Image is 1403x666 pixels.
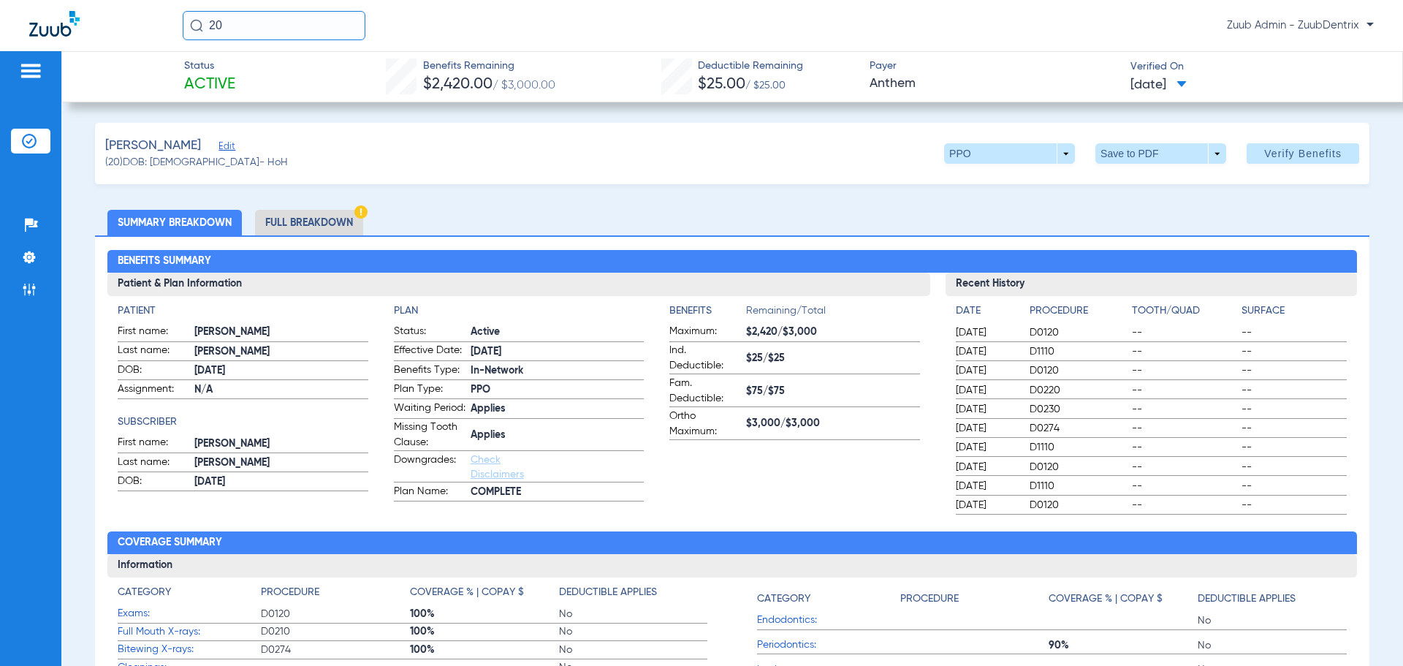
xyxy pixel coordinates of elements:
[471,344,644,360] span: [DATE]
[1132,363,1236,378] span: --
[956,363,1017,378] span: [DATE]
[1264,148,1342,159] span: Verify Benefits
[261,585,410,605] app-breakdown-title: Procedure
[118,382,189,399] span: Assignment:
[118,474,189,491] span: DOB:
[669,324,741,341] span: Maximum:
[559,643,708,657] span: No
[1130,76,1187,94] span: [DATE]
[118,363,189,380] span: DOB:
[1030,303,1127,319] h4: Procedure
[118,455,189,472] span: Last name:
[559,585,657,600] h4: Deductible Applies
[1049,638,1198,653] span: 90%
[870,75,1118,93] span: Anthem
[218,141,232,155] span: Edit
[410,643,559,657] span: 100%
[1132,303,1236,319] h4: Tooth/Quad
[1030,479,1127,493] span: D1110
[1198,613,1347,628] span: No
[184,75,235,95] span: Active
[1132,421,1236,436] span: --
[394,453,465,482] span: Downgrades:
[19,62,42,80] img: hamburger-icon
[1132,460,1236,474] span: --
[118,303,368,319] h4: Patient
[1132,325,1236,340] span: --
[261,643,410,657] span: D0274
[261,607,410,621] span: D0120
[669,409,741,439] span: Ortho Maximum:
[1130,59,1379,75] span: Verified On
[118,585,261,605] app-breakdown-title: Category
[757,613,900,628] span: Endodontics:
[1242,440,1346,455] span: --
[1242,402,1346,417] span: --
[1030,344,1127,359] span: D1110
[394,484,465,502] span: Plan Name:
[471,485,644,500] span: COMPLETE
[184,58,235,74] span: Status
[471,325,644,340] span: Active
[118,642,261,657] span: Bitewing X-rays:
[118,435,189,453] span: First name:
[956,460,1017,474] span: [DATE]
[410,585,524,600] h4: Coverage % | Copay $
[118,415,368,430] h4: Subscriber
[1030,303,1127,324] app-breakdown-title: Procedure
[183,11,365,40] input: Search for patients
[746,303,919,324] span: Remaining/Total
[1242,303,1346,324] app-breakdown-title: Surface
[1242,383,1346,398] span: --
[1030,325,1127,340] span: D0120
[194,325,368,340] span: [PERSON_NAME]
[1242,479,1346,493] span: --
[1030,363,1127,378] span: D0120
[118,585,171,600] h4: Category
[956,303,1017,319] h4: Date
[194,474,368,490] span: [DATE]
[410,607,559,621] span: 100%
[1030,440,1127,455] span: D1110
[669,343,741,374] span: Ind. Deductible:
[956,402,1017,417] span: [DATE]
[1242,460,1346,474] span: --
[1242,498,1346,512] span: --
[698,77,745,92] span: $25.00
[944,143,1075,164] button: PPO
[1095,143,1226,164] button: Save to PDF
[900,585,1049,612] app-breakdown-title: Procedure
[394,363,465,380] span: Benefits Type:
[354,205,368,219] img: Hazard
[471,428,644,443] span: Applies
[956,325,1017,340] span: [DATE]
[29,11,80,37] img: Zuub Logo
[669,303,746,319] h4: Benefits
[1242,325,1346,340] span: --
[394,303,644,319] h4: Plan
[559,585,708,605] app-breakdown-title: Deductible Applies
[1030,498,1127,512] span: D0120
[118,343,189,360] span: Last name:
[956,479,1017,493] span: [DATE]
[1030,421,1127,436] span: D0274
[1132,440,1236,455] span: --
[946,273,1357,296] h3: Recent History
[757,585,900,612] app-breakdown-title: Category
[698,58,803,74] span: Deductible Remaining
[1049,591,1163,607] h4: Coverage % | Copay $
[1030,383,1127,398] span: D0220
[107,250,1356,273] h2: Benefits Summary
[559,607,708,621] span: No
[394,324,465,341] span: Status:
[107,273,929,296] h3: Patient & Plan Information
[394,401,465,418] span: Waiting Period:
[1247,143,1359,164] button: Verify Benefits
[493,80,555,91] span: / $3,000.00
[1030,460,1127,474] span: D0120
[1198,585,1347,612] app-breakdown-title: Deductible Applies
[757,591,810,607] h4: Category
[471,382,644,398] span: PPO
